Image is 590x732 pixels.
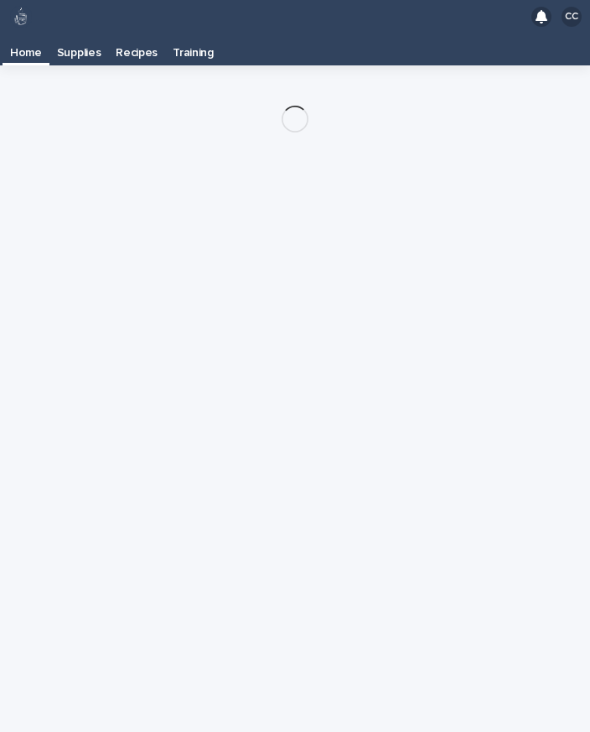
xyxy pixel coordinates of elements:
p: Training [173,34,214,60]
div: CC [562,7,582,27]
p: Supplies [57,34,101,60]
a: Home [3,34,49,63]
a: Training [165,34,221,65]
img: 80hjoBaRqlyywVK24fQd [10,6,32,28]
p: Home [10,34,42,60]
a: Recipes [108,34,165,65]
a: Supplies [49,34,109,65]
p: Recipes [116,34,158,60]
